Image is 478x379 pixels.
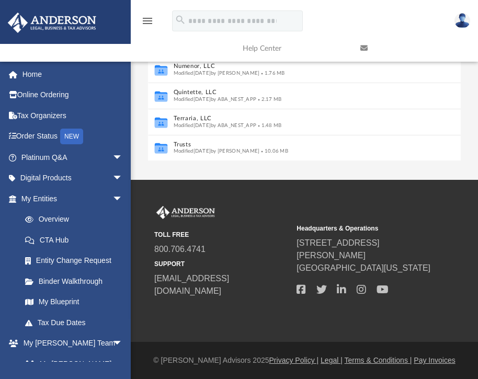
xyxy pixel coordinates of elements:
button: Numenor, LLC [174,63,414,70]
a: Platinum Q&Aarrow_drop_down [7,147,139,168]
a: Order StatusNEW [7,126,139,147]
span: Modified [DATE] by [PERSON_NAME] [174,71,260,76]
a: Digital Productsarrow_drop_down [7,168,139,189]
button: Quintette, LLC [174,89,414,96]
a: Binder Walkthrough [15,271,139,292]
small: SUPPORT [154,259,289,269]
a: CTA Hub [15,229,139,250]
span: Modified [DATE] by ABA_NEST_APP [174,97,257,102]
img: Anderson Advisors Platinum Portal [5,13,99,33]
button: Terraria, LLC [174,115,414,122]
a: My Entitiesarrow_drop_down [7,188,139,209]
span: Modified [DATE] by [PERSON_NAME] [174,148,260,154]
a: Privacy Policy | [269,356,319,364]
a: menu [141,20,154,27]
a: My Blueprint [15,292,133,313]
div: © [PERSON_NAME] Advisors 2025 [131,355,478,366]
a: Entity Change Request [15,250,139,271]
i: menu [141,15,154,27]
img: Anderson Advisors Platinum Portal [154,206,217,220]
a: [GEOGRAPHIC_DATA][US_STATE] [297,263,430,272]
a: Legal | [321,356,343,364]
a: Home [7,64,139,85]
div: NEW [60,129,83,144]
span: arrow_drop_down [112,168,133,189]
span: arrow_drop_down [112,147,133,168]
a: [EMAIL_ADDRESS][DOMAIN_NAME] [154,274,229,295]
a: 800.706.4741 [154,245,206,254]
span: 1.76 MB [260,71,285,76]
i: search [175,14,186,26]
a: My [PERSON_NAME] Teamarrow_drop_down [7,333,133,354]
span: 2.17 MB [256,97,281,102]
button: Trusts [174,141,414,148]
span: Modified [DATE] by ABA_NEST_APP [174,123,257,128]
img: User Pic [454,13,470,28]
a: Terms & Conditions | [345,356,412,364]
a: Tax Organizers [7,105,139,126]
span: arrow_drop_down [112,188,133,210]
small: Headquarters & Operations [297,224,431,233]
a: Help Center [235,28,352,69]
a: Online Ordering [7,85,139,106]
a: Tax Due Dates [15,312,139,333]
span: 10.06 MB [260,148,289,154]
a: Overview [15,209,139,230]
span: 1.48 MB [256,123,281,128]
a: [STREET_ADDRESS][PERSON_NAME] [297,238,379,260]
small: TOLL FREE [154,230,289,239]
span: arrow_drop_down [112,333,133,354]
